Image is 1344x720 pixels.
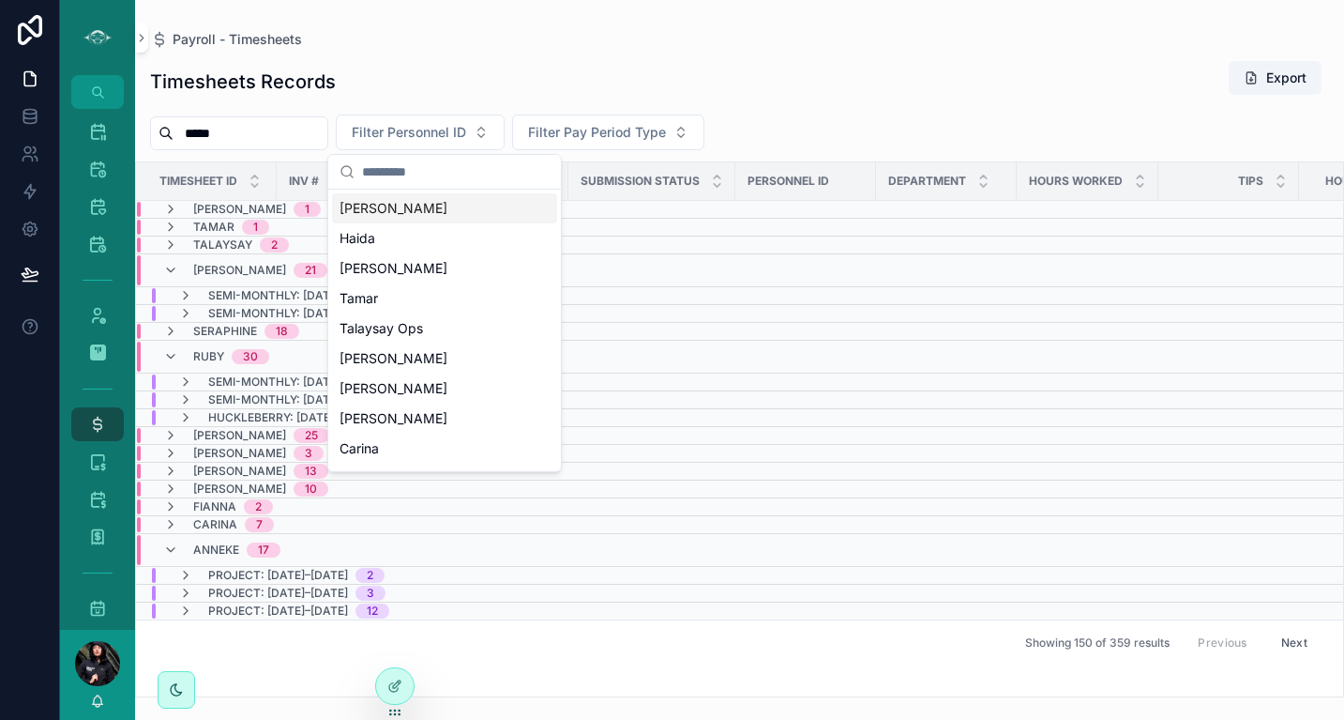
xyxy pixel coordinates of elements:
[173,30,302,49] span: Payroll - Timesheets
[193,543,239,558] span: Anneke
[208,410,377,425] span: Huckleberry: [DATE]–[DATE]
[258,543,269,558] div: 17
[193,324,257,339] span: Seraphine
[193,464,286,479] span: [PERSON_NAME]
[193,517,237,532] span: Carina
[208,604,348,619] span: Project: [DATE]–[DATE]
[367,586,374,601] div: 3
[888,174,966,189] span: Department
[340,259,447,278] span: [PERSON_NAME]
[83,23,113,53] img: App logo
[1229,61,1321,95] button: Export
[193,446,286,461] span: [PERSON_NAME]
[352,123,466,142] span: Filter Personnel ID
[60,109,135,630] div: scrollable content
[340,199,447,218] span: [PERSON_NAME]
[367,604,378,619] div: 12
[208,568,348,583] span: Project: [DATE]–[DATE]
[305,263,316,278] div: 21
[340,349,447,368] span: [PERSON_NAME]
[255,499,262,514] div: 2
[193,263,286,278] span: [PERSON_NAME]
[193,349,224,364] span: Ruby
[340,229,375,248] span: Haida
[193,482,286,497] span: [PERSON_NAME]
[271,237,278,253] div: 2
[159,174,237,189] span: Timesheet ID
[193,237,252,253] span: Talaysay
[328,190,561,471] div: Suggestions
[340,439,379,458] span: Carina
[243,349,258,364] div: 30
[340,319,423,338] span: Talaysay Ops
[1025,636,1170,651] span: Showing 150 of 359 results
[367,568,373,583] div: 2
[340,379,447,398] span: [PERSON_NAME]
[1268,628,1321,657] button: Next
[208,375,384,390] span: Semi-Monthly: [DATE]–[DATE]
[150,30,302,49] a: Payroll - Timesheets
[305,482,317,497] div: 10
[512,115,704,150] button: Select Button
[305,464,317,479] div: 13
[193,428,286,443] span: [PERSON_NAME]
[528,123,666,142] span: Filter Pay Period Type
[305,202,310,217] div: 1
[208,288,384,303] span: Semi-Monthly: [DATE]–[DATE]
[276,324,288,339] div: 18
[1029,174,1123,189] span: Hours Worked
[336,115,505,150] button: Select Button
[305,446,312,461] div: 3
[748,174,829,189] span: Personnel ID
[208,392,384,407] span: Semi-Monthly: [DATE]–[DATE]
[340,409,447,428] span: [PERSON_NAME]
[253,220,258,235] div: 1
[150,69,336,95] h1: Timesheets Records
[193,499,236,514] span: Fianna
[193,202,286,217] span: [PERSON_NAME]
[305,428,318,443] div: 25
[340,289,378,308] span: Tamar
[208,586,348,601] span: Project: [DATE]–[DATE]
[289,174,319,189] span: INV #
[581,174,700,189] span: Submission Status
[208,306,384,321] span: Semi-Monthly: [DATE]–[DATE]
[256,517,263,532] div: 7
[193,220,234,235] span: Tamar
[340,469,447,488] span: [PERSON_NAME]
[1238,174,1263,189] span: Tips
